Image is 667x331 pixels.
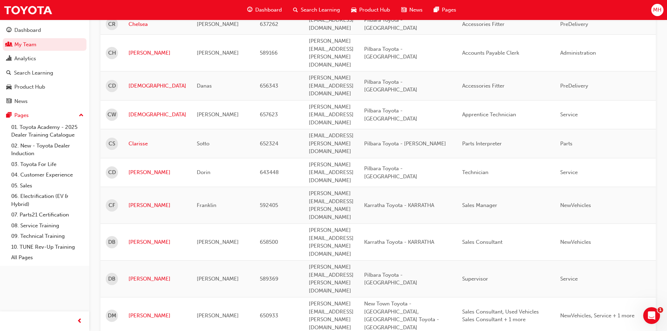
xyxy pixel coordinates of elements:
[462,140,502,147] span: Parts Interpreter
[197,169,210,175] span: Dorin
[260,169,279,175] span: 643448
[3,67,86,80] a: Search Learning
[14,55,36,63] div: Analytics
[247,6,252,14] span: guage-icon
[560,169,578,175] span: Service
[3,52,86,65] a: Analytics
[364,17,417,31] span: Pilbara Toyota - [GEOGRAPHIC_DATA]
[128,111,186,119] a: [DEMOGRAPHIC_DATA]
[128,49,186,57] a: [PERSON_NAME]
[8,220,86,231] a: 08. Service Training
[462,169,488,175] span: Technician
[6,70,11,76] span: search-icon
[560,239,591,245] span: NewVehicles
[260,312,278,319] span: 650933
[6,42,12,48] span: people-icon
[128,238,186,246] a: [PERSON_NAME]
[560,83,588,89] span: PreDelivery
[428,3,462,17] a: pages-iconPages
[128,140,186,148] a: Clarisse
[260,111,278,118] span: 657623
[462,276,488,282] span: Supervisor
[364,108,417,122] span: Pilbara Toyota - [GEOGRAPHIC_DATA]
[462,202,497,208] span: Sales Manager
[309,301,354,331] span: [PERSON_NAME][EMAIL_ADDRESS][PERSON_NAME][DOMAIN_NAME]
[6,84,12,90] span: car-icon
[108,275,116,283] span: DB
[301,6,340,14] span: Search Learning
[309,190,354,220] span: [PERSON_NAME][EMAIL_ADDRESS][PERSON_NAME][DOMAIN_NAME]
[14,69,53,77] div: Search Learning
[14,83,45,91] div: Product Hub
[396,3,428,17] a: news-iconNews
[8,231,86,242] a: 09. Technical Training
[409,6,423,14] span: News
[309,227,354,257] span: [PERSON_NAME][EMAIL_ADDRESS][PERSON_NAME][DOMAIN_NAME]
[197,50,239,56] span: [PERSON_NAME]
[109,201,115,209] span: CF
[128,275,186,283] a: [PERSON_NAME]
[242,3,287,17] a: guage-iconDashboard
[8,170,86,180] a: 04. Customer Experience
[364,79,417,93] span: Pilbara Toyota - [GEOGRAPHIC_DATA]
[359,6,390,14] span: Product Hub
[8,140,86,159] a: 02. New - Toyota Dealer Induction
[197,312,239,319] span: [PERSON_NAME]
[8,122,86,140] a: 01. Toyota Academy - 2025 Dealer Training Catalogue
[108,49,116,57] span: CH
[309,38,354,68] span: [PERSON_NAME][EMAIL_ADDRESS][PERSON_NAME][DOMAIN_NAME]
[442,6,456,14] span: Pages
[364,46,417,60] span: Pilbara Toyota - [GEOGRAPHIC_DATA]
[260,21,278,27] span: 637262
[8,242,86,253] a: 10. TUNE Rev-Up Training
[260,140,278,147] span: 652324
[109,140,115,148] span: CS
[3,95,86,108] a: News
[128,168,186,177] a: [PERSON_NAME]
[197,202,216,208] span: Franklin
[260,276,278,282] span: 589369
[658,307,663,313] span: 1
[77,317,82,326] span: prev-icon
[14,111,29,119] div: Pages
[8,209,86,220] a: 07. Parts21 Certification
[462,309,539,323] span: Sales Consultant, Used Vehicles Sales Consultant + 1 more
[8,159,86,170] a: 03. Toyota For Life
[4,2,53,18] a: Trak
[560,312,634,319] span: NewVehicles, Service + 1 more
[351,6,356,14] span: car-icon
[653,6,661,14] span: MH
[364,165,417,180] span: Pilbara Toyota - [GEOGRAPHIC_DATA]
[3,81,86,94] a: Product Hub
[364,239,434,245] span: Karratha Toyota - KARRATHA
[560,140,572,147] span: Parts
[197,111,239,118] span: [PERSON_NAME]
[364,272,417,286] span: Pilbara Toyota - [GEOGRAPHIC_DATA]
[309,104,354,126] span: [PERSON_NAME][EMAIL_ADDRESS][DOMAIN_NAME]
[651,4,663,16] button: MH
[260,239,278,245] span: 658500
[560,50,596,56] span: Administration
[107,111,116,119] span: CW
[197,83,212,89] span: Danas
[309,264,354,294] span: [PERSON_NAME][EMAIL_ADDRESS][PERSON_NAME][DOMAIN_NAME]
[255,6,282,14] span: Dashboard
[8,180,86,191] a: 05. Sales
[560,202,591,208] span: NewVehicles
[3,109,86,122] button: Pages
[6,112,12,119] span: pages-icon
[364,301,439,331] span: New Town Toyota - [GEOGRAPHIC_DATA], [GEOGRAPHIC_DATA] Toyota - [GEOGRAPHIC_DATA]
[260,50,278,56] span: 589166
[197,140,209,147] span: Sotto
[8,191,86,209] a: 06. Electrification (EV & Hybrid)
[287,3,346,17] a: search-iconSearch Learning
[108,168,116,177] span: CD
[128,201,186,209] a: [PERSON_NAME]
[364,202,434,208] span: Karratha Toyota - KARRATHA
[108,312,116,320] span: DM
[560,21,588,27] span: PreDelivery
[462,239,502,245] span: Sales Consultant
[6,27,12,34] span: guage-icon
[197,21,239,27] span: [PERSON_NAME]
[197,239,239,245] span: [PERSON_NAME]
